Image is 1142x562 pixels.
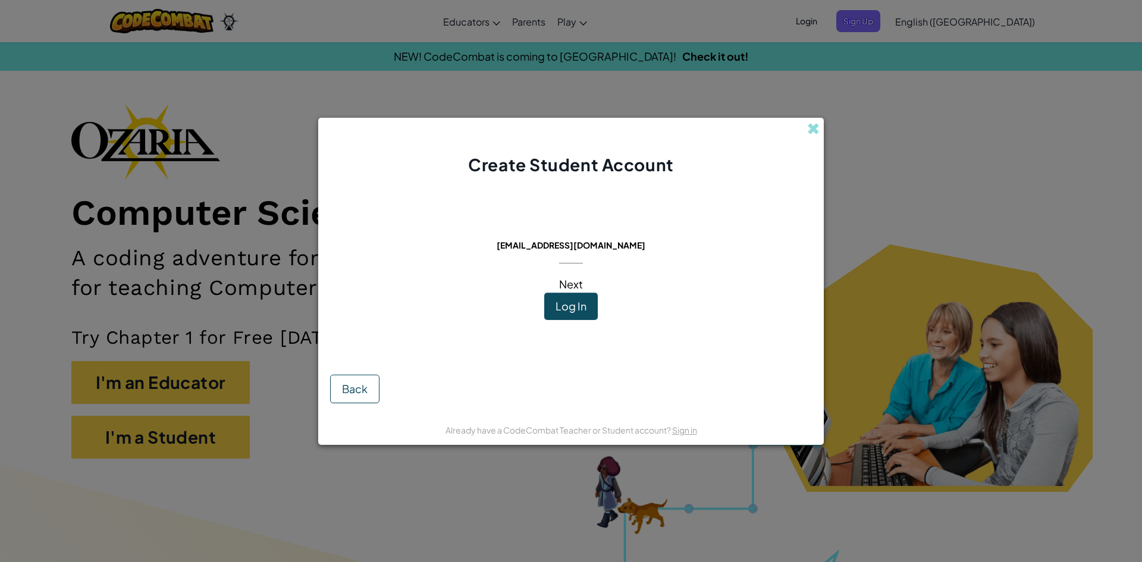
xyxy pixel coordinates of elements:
span: Create Student Account [468,154,673,175]
button: Back [330,375,379,403]
span: Already have a CodeCombat Teacher or Student account? [445,425,672,435]
button: Log In [544,293,598,320]
span: [EMAIL_ADDRESS][DOMAIN_NAME] [497,240,645,250]
span: Log In [556,299,586,313]
a: Sign in [672,425,697,435]
span: This email is already in use: [487,223,655,237]
span: Next [559,277,583,291]
span: Back [342,382,368,395]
